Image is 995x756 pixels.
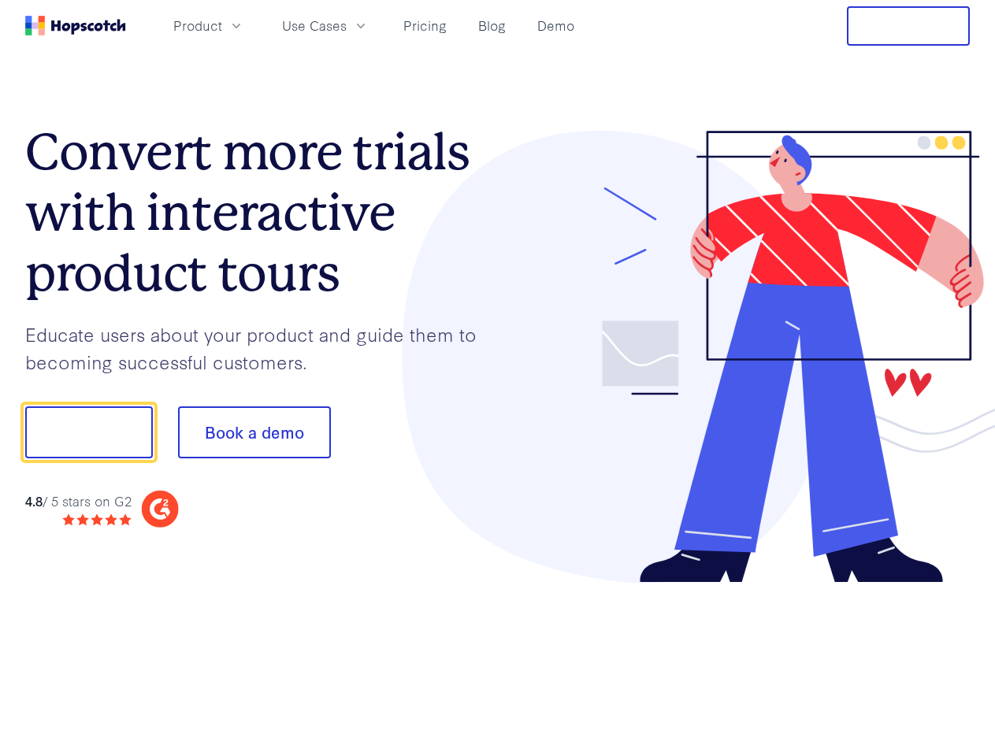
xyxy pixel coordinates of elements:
a: Home [25,16,126,35]
strong: 4.8 [25,491,43,510]
div: / 5 stars on G2 [25,491,132,511]
button: Product [164,13,254,39]
a: Pricing [397,13,453,39]
span: Product [173,16,222,35]
p: Educate users about your product and guide them to becoming successful customers. [25,321,498,375]
button: Show me! [25,406,153,458]
button: Use Cases [273,13,378,39]
span: Use Cases [282,16,347,35]
a: Demo [531,13,581,39]
button: Book a demo [178,406,331,458]
button: Free Trial [847,6,970,46]
a: Blog [472,13,512,39]
h1: Convert more trials with interactive product tours [25,122,498,303]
